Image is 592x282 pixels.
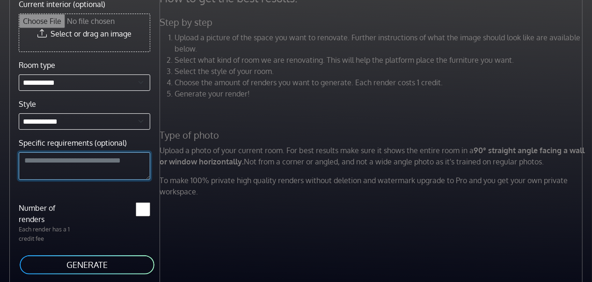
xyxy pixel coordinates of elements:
[175,66,585,77] li: Select the style of your room.
[154,129,591,141] h5: Type of photo
[175,32,585,54] li: Upload a picture of the space you want to renovate. Further instructions of what the image should...
[19,254,155,275] button: GENERATE
[160,146,585,166] strong: 90° straight angle facing a wall or window horizontally.
[19,98,36,110] label: Style
[13,202,84,225] label: Number of renders
[175,77,585,88] li: Choose the amount of renders you want to generate. Each render costs 1 credit.
[175,54,585,66] li: Select what kind of room we are renovating. This will help the platform place the furniture you w...
[19,137,127,148] label: Specific requirements (optional)
[19,59,55,71] label: Room type
[154,16,591,28] h5: Step by step
[154,175,591,197] p: To make 100% private high quality renders without deletion and watermark upgrade to Pro and you g...
[154,145,591,167] p: Upload a photo of your current room. For best results make sure it shows the entire room in a Not...
[13,225,84,243] p: Each render has a 1 credit fee
[175,88,585,99] li: Generate your render!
